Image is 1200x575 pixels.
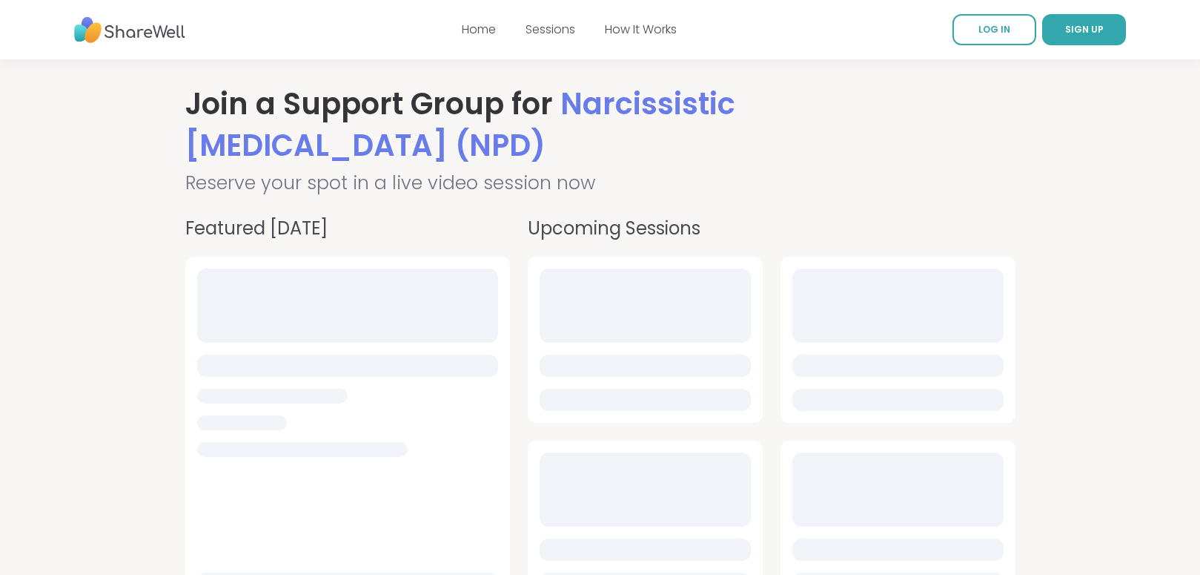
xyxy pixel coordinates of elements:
[952,14,1036,45] a: LOG IN
[185,83,1015,166] h1: Join a Support Group for
[185,169,1015,197] h2: Reserve your spot in a live video session now
[1065,23,1104,36] span: SIGN UP
[462,21,496,38] a: Home
[605,21,677,38] a: How It Works
[528,215,1015,242] h4: Upcoming Sessions
[1042,14,1126,45] button: SIGN UP
[185,83,735,166] span: Narcissistic [MEDICAL_DATA] (NPD)
[185,215,510,242] h4: Featured [DATE]
[526,21,575,38] a: Sessions
[74,10,185,50] img: ShareWell Nav Logo
[978,23,1010,36] span: LOG IN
